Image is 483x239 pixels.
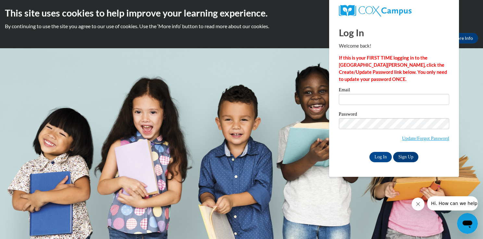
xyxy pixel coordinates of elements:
h1: Log In [339,26,449,39]
h2: This site uses cookies to help improve your learning experience. [5,6,478,19]
iframe: Message from company [427,196,478,211]
iframe: Close message [412,198,425,211]
p: Welcome back! [339,42,449,50]
strong: If this is your FIRST TIME logging in to the [GEOGRAPHIC_DATA][PERSON_NAME], click the Create/Upd... [339,55,447,82]
a: COX Campus [339,5,449,17]
iframe: Button to launch messaging window [457,213,478,234]
input: Log In [369,152,392,162]
p: By continuing to use the site you agree to our use of cookies. Use the ‘More info’ button to read... [5,23,478,30]
a: Update/Forgot Password [402,136,449,141]
label: Email [339,87,449,94]
a: Sign Up [393,152,418,162]
img: COX Campus [339,5,412,17]
span: Hi. How can we help? [4,5,53,10]
label: Password [339,112,449,118]
a: More Info [448,33,478,43]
